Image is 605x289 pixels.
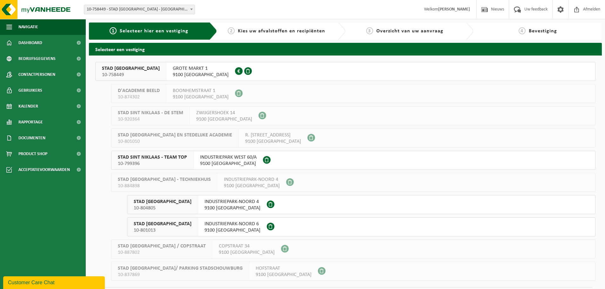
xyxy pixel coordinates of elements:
span: Product Shop [18,146,47,162]
span: 9100 [GEOGRAPHIC_DATA] [173,94,229,100]
span: Documenten [18,130,45,146]
span: 10-801013 [134,227,192,233]
span: Dashboard [18,35,42,51]
span: STAD SINT NIKLAAS - TEAM TOP [118,154,187,161]
span: Acceptatievoorwaarden [18,162,70,178]
span: 10-804805 [134,205,192,211]
span: 9100 [GEOGRAPHIC_DATA] [173,72,229,78]
span: GROTE MARKT 1 [173,65,229,72]
button: STAD SINT NIKLAAS - TEAM TOP 10-799396 INDUSTRIEPARK WEST 60/A9100 [GEOGRAPHIC_DATA] [111,151,595,170]
strong: [PERSON_NAME] [438,7,470,12]
span: HOFSTRAAT [256,265,312,272]
span: Kalender [18,98,38,114]
span: Rapportage [18,114,43,130]
span: INDUSTRIEPARK WEST 60/A [200,154,257,161]
span: STAD SINT NIKLAAS - DE STEM [118,110,183,116]
span: Kies uw afvalstoffen en recipiënten [238,29,325,34]
span: BOONHEMSTRAAT 1 [173,88,229,94]
span: 9100 [GEOGRAPHIC_DATA] [219,249,275,256]
span: STAD [GEOGRAPHIC_DATA] [134,199,192,205]
span: Bedrijfsgegevens [18,51,56,67]
span: 2 [228,27,235,34]
span: 9100 [GEOGRAPHIC_DATA] [196,116,252,122]
span: STAD [GEOGRAPHIC_DATA]/ PARKING STADSCHOUWBURG [118,265,243,272]
span: 10-884898 [118,183,211,189]
span: 10-758449 - STAD SINT NIKLAAS - SINT-NIKLAAS [84,5,195,14]
span: 10-758449 [102,72,160,78]
span: 1 [110,27,117,34]
span: D'ACADEMIE BEELD [118,88,160,94]
span: 10-801010 [118,138,232,145]
span: STAD [GEOGRAPHIC_DATA] / COPSTRAAT [118,243,206,249]
span: Gebruikers [18,82,42,98]
span: STAD [GEOGRAPHIC_DATA] [102,65,160,72]
iframe: chat widget [3,275,106,289]
span: 10-887802 [118,249,206,256]
span: 9100 [GEOGRAPHIC_DATA] [245,138,301,145]
span: 10-874302 [118,94,160,100]
span: 9100 [GEOGRAPHIC_DATA] [224,183,280,189]
span: 9100 [GEOGRAPHIC_DATA] [205,227,260,233]
span: 9100 [GEOGRAPHIC_DATA] [200,161,257,167]
button: STAD [GEOGRAPHIC_DATA] 10-758449 GROTE MARKT 19100 [GEOGRAPHIC_DATA] [95,62,595,81]
span: Selecteer hier een vestiging [120,29,188,34]
span: INDUSTRIEPARK-NOORD 4 [224,176,280,183]
span: Contactpersonen [18,67,55,82]
span: STAD [GEOGRAPHIC_DATA] [134,221,192,227]
h2: Selecteer een vestiging [89,43,602,55]
span: Overzicht van uw aanvraag [376,29,443,34]
span: R. [STREET_ADDRESS] [245,132,301,138]
span: 10-799396 [118,161,187,167]
span: ZWIJGERSHOEK 14 [196,110,252,116]
span: STAD [GEOGRAPHIC_DATA] - TECHNIEKHUIS [118,176,211,183]
span: 9100 [GEOGRAPHIC_DATA] [205,205,260,211]
span: 10-920364 [118,116,183,122]
span: INDUSTRIEPARK-NOORD 4 [205,199,260,205]
span: 9100 [GEOGRAPHIC_DATA] [256,272,312,278]
span: Bevestiging [529,29,557,34]
span: INDUSTRIEPARK-NOORD 6 [205,221,260,227]
span: STAD [GEOGRAPHIC_DATA] EN STEDELIJKE ACADEMIE [118,132,232,138]
span: COPSTRAAT 34 [219,243,275,249]
button: STAD [GEOGRAPHIC_DATA] 10-801013 INDUSTRIEPARK-NOORD 69100 [GEOGRAPHIC_DATA] [127,217,595,236]
span: 3 [366,27,373,34]
span: 4 [519,27,526,34]
span: 10-837869 [118,272,243,278]
span: Navigatie [18,19,38,35]
button: STAD [GEOGRAPHIC_DATA] 10-804805 INDUSTRIEPARK-NOORD 49100 [GEOGRAPHIC_DATA] [127,195,595,214]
